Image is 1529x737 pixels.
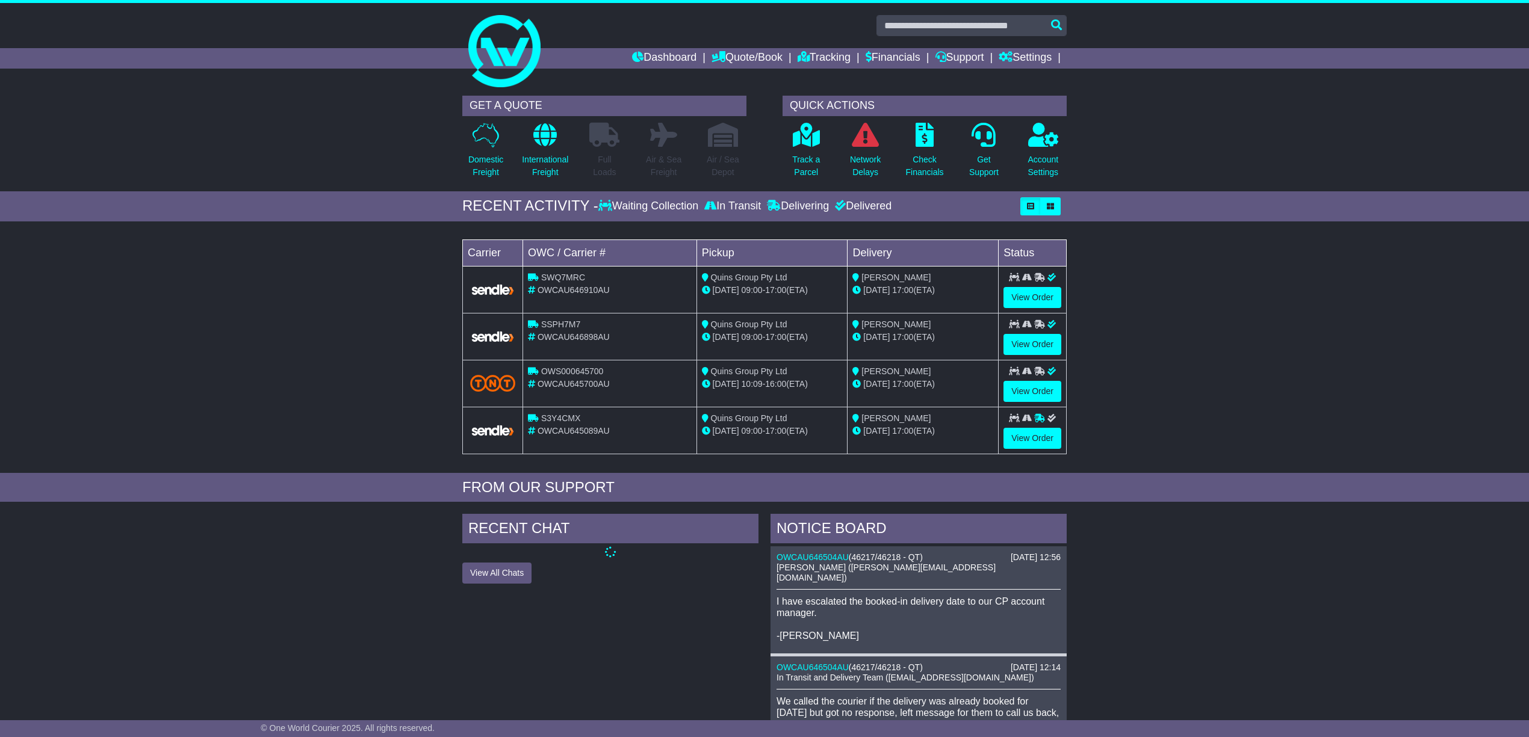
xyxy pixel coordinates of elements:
div: Delivering [764,200,832,213]
span: [PERSON_NAME] ([PERSON_NAME][EMAIL_ADDRESS][DOMAIN_NAME]) [777,563,996,582]
span: SSPH7M7 [541,319,580,329]
div: - (ETA) [702,378,843,390]
span: [PERSON_NAME] [861,366,931,376]
div: In Transit [701,200,764,213]
span: [DATE] [713,332,739,342]
a: Support [935,48,984,69]
a: Financials [866,48,920,69]
span: 09:00 [742,426,763,436]
span: Quins Group Pty Ltd [711,273,787,282]
div: - (ETA) [702,331,843,344]
div: (ETA) [852,331,993,344]
p: Full Loads [589,153,619,179]
div: [DATE] 12:56 [1011,552,1061,563]
a: OWCAU646504AU [777,552,849,562]
p: We called the courier if the delivery was already booked for [DATE] but got no response, left mes... [777,695,1061,730]
span: 17:00 [892,332,913,342]
p: Domestic Freight [468,153,503,179]
p: Track a Parcel [792,153,820,179]
span: [DATE] [713,379,739,389]
span: OWCAU645700AU [538,379,610,389]
td: Status [999,239,1067,266]
p: Check Financials [906,153,944,179]
span: [DATE] [863,332,890,342]
a: View Order [1003,287,1061,308]
span: 16:00 [765,379,786,389]
img: GetCarrierServiceLogo [470,424,515,437]
button: View All Chats [462,563,532,584]
a: Quote/Book [712,48,783,69]
a: View Order [1003,334,1061,355]
span: In Transit and Delivery Team ([EMAIL_ADDRESS][DOMAIN_NAME]) [777,673,1034,682]
span: [DATE] [713,426,739,436]
span: 10:09 [742,379,763,389]
span: SWQ7MRC [541,273,585,282]
span: [PERSON_NAME] [861,273,931,282]
p: Air / Sea Depot [707,153,739,179]
span: 09:00 [742,285,763,295]
p: International Freight [522,153,568,179]
td: Carrier [463,239,523,266]
div: NOTICE BOARD [771,514,1067,546]
div: RECENT CHAT [462,514,758,546]
a: InternationalFreight [521,122,569,185]
p: Air & Sea Freight [646,153,681,179]
img: TNT_Domestic.png [470,375,515,391]
a: Track aParcel [792,122,820,185]
td: OWC / Carrier # [523,239,697,266]
span: 17:00 [765,426,786,436]
span: 17:00 [892,285,913,295]
span: OWCAU646898AU [538,332,610,342]
td: Delivery [848,239,999,266]
span: OWCAU645089AU [538,426,610,436]
span: © One World Courier 2025. All rights reserved. [261,723,435,733]
div: - (ETA) [702,284,843,297]
span: Quins Group Pty Ltd [711,366,787,376]
span: 09:00 [742,332,763,342]
p: I have escalated the booked-in delivery date to our CP account manager. -[PERSON_NAME] [777,596,1061,642]
a: View Order [1003,381,1061,402]
a: NetworkDelays [849,122,881,185]
span: 46217/46218 - QT [852,662,920,672]
a: Settings [999,48,1052,69]
div: Waiting Collection [598,200,701,213]
div: Delivered [832,200,892,213]
span: [PERSON_NAME] [861,319,931,329]
div: (ETA) [852,284,993,297]
p: Get Support [969,153,999,179]
a: View Order [1003,428,1061,449]
a: Tracking [798,48,851,69]
p: Account Settings [1028,153,1059,179]
div: FROM OUR SUPPORT [462,479,1067,496]
div: - (ETA) [702,425,843,437]
a: Dashboard [632,48,696,69]
span: Quins Group Pty Ltd [711,413,787,423]
div: GET A QUOTE [462,96,746,116]
span: 46217/46218 - QT [852,552,920,562]
span: OWCAU646910AU [538,285,610,295]
span: [DATE] [863,285,890,295]
a: AccountSettings [1028,122,1059,185]
a: GetSupport [969,122,999,185]
img: GetCarrierServiceLogo [470,330,515,343]
td: Pickup [696,239,848,266]
a: CheckFinancials [905,122,944,185]
div: QUICK ACTIONS [783,96,1067,116]
span: Quins Group Pty Ltd [711,319,787,329]
span: OWS000645700 [541,366,604,376]
div: [DATE] 12:14 [1011,662,1061,673]
span: [DATE] [863,426,890,436]
span: [PERSON_NAME] [861,413,931,423]
div: (ETA) [852,425,993,437]
a: DomesticFreight [468,122,504,185]
div: RECENT ACTIVITY - [462,197,598,215]
div: (ETA) [852,378,993,390]
span: 17:00 [892,379,913,389]
a: OWCAU646504AU [777,662,849,672]
span: 17:00 [765,332,786,342]
div: ( ) [777,662,1061,673]
p: Network Delays [850,153,881,179]
div: ( ) [777,552,1061,563]
span: 17:00 [892,426,913,436]
img: GetCarrierServiceLogo [470,283,515,296]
